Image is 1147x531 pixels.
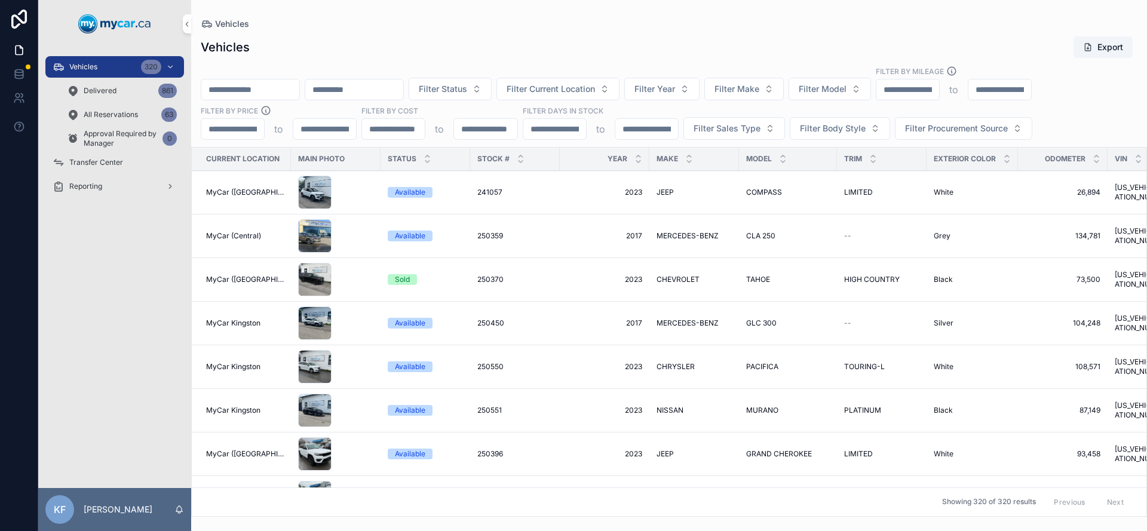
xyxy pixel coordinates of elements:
span: 250550 [477,362,504,372]
button: Export [1074,36,1133,58]
a: 134,781 [1025,231,1100,241]
a: 250370 [477,275,553,284]
p: to [596,122,605,136]
a: Silver [934,318,1011,328]
span: Year [608,154,627,164]
span: MURANO [746,406,778,415]
span: CHRYSLER [657,362,695,372]
span: Filter Sales Type [694,122,760,134]
a: 250551 [477,406,553,415]
a: 250396 [477,449,553,459]
span: Filter Body Style [800,122,866,134]
span: Filter Make [714,83,759,95]
span: MERCEDES-BENZ [657,231,719,241]
a: CHEVROLET [657,275,732,284]
a: 2023 [567,449,642,459]
span: Vehicles [215,18,249,30]
span: Showing 320 of 320 results [942,498,1036,507]
div: Available [395,231,425,241]
span: 93,458 [1025,449,1100,459]
a: 2017 [567,318,642,328]
div: scrollable content [38,48,191,213]
a: White [934,188,1011,197]
label: FILTER BY PRICE [201,105,258,116]
h1: Vehicles [201,39,250,56]
span: Main Photo [298,154,345,164]
span: Status [388,154,416,164]
button: Select Button [496,78,619,100]
span: HIGH COUNTRY [844,275,900,284]
div: 320 [141,60,161,74]
label: Filter Days In Stock [523,105,603,116]
a: MyCar ([GEOGRAPHIC_DATA]) [206,275,284,284]
a: MyCar Kingston [206,362,284,372]
a: Delivered861 [60,80,184,102]
span: 2017 [567,231,642,241]
a: Reporting [45,176,184,197]
img: App logo [78,14,151,33]
a: All Reservations63 [60,104,184,125]
span: Filter Procurement Source [905,122,1008,134]
a: TOURING-L [844,362,919,372]
p: [PERSON_NAME] [84,504,152,515]
span: 250370 [477,275,504,284]
span: 73,500 [1025,275,1100,284]
a: HIGH COUNTRY [844,275,919,284]
div: Available [395,405,425,416]
a: 26,894 [1025,188,1100,197]
a: JEEP [657,449,732,459]
a: COMPASS [746,188,830,197]
span: GLC 300 [746,318,777,328]
a: NISSAN [657,406,732,415]
div: 861 [158,84,177,98]
a: MyCar Kingston [206,318,284,328]
span: VIN [1115,154,1127,164]
a: Vehicles [201,18,249,30]
span: LIMITED [844,449,873,459]
a: GLC 300 [746,318,830,328]
button: Select Button [895,117,1032,140]
span: 104,248 [1025,318,1100,328]
span: White [934,188,953,197]
div: 63 [161,108,177,122]
span: Black [934,275,953,284]
a: 2023 [567,362,642,372]
span: 87,149 [1025,406,1100,415]
span: Filter Status [419,83,467,95]
div: Available [395,449,425,459]
span: 108,571 [1025,362,1100,372]
a: CHRYSLER [657,362,732,372]
span: 250359 [477,231,503,241]
span: 2023 [567,275,642,284]
span: TAHOE [746,275,770,284]
a: JEEP [657,188,732,197]
span: Filter Year [634,83,675,95]
span: All Reservations [84,110,138,119]
span: CHEVROLET [657,275,700,284]
span: PACIFICA [746,362,778,372]
a: 2023 [567,188,642,197]
button: Select Button [409,78,492,100]
span: Model [746,154,772,164]
span: Stock # [477,154,510,164]
a: Grey [934,231,1011,241]
span: MyCar (Central) [206,231,261,241]
span: 241057 [477,188,502,197]
a: Vehicles320 [45,56,184,78]
span: White [934,362,953,372]
a: Black [934,275,1011,284]
span: 250450 [477,318,504,328]
a: Available [388,405,463,416]
a: PLATINUM [844,406,919,415]
span: Make [657,154,678,164]
a: Available [388,187,463,198]
span: NISSAN [657,406,683,415]
a: Available [388,449,463,459]
a: Transfer Center [45,152,184,173]
span: Current Location [206,154,280,164]
a: MERCEDES-BENZ [657,318,732,328]
a: MyCar ([GEOGRAPHIC_DATA]) [206,449,284,459]
a: Available [388,231,463,241]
